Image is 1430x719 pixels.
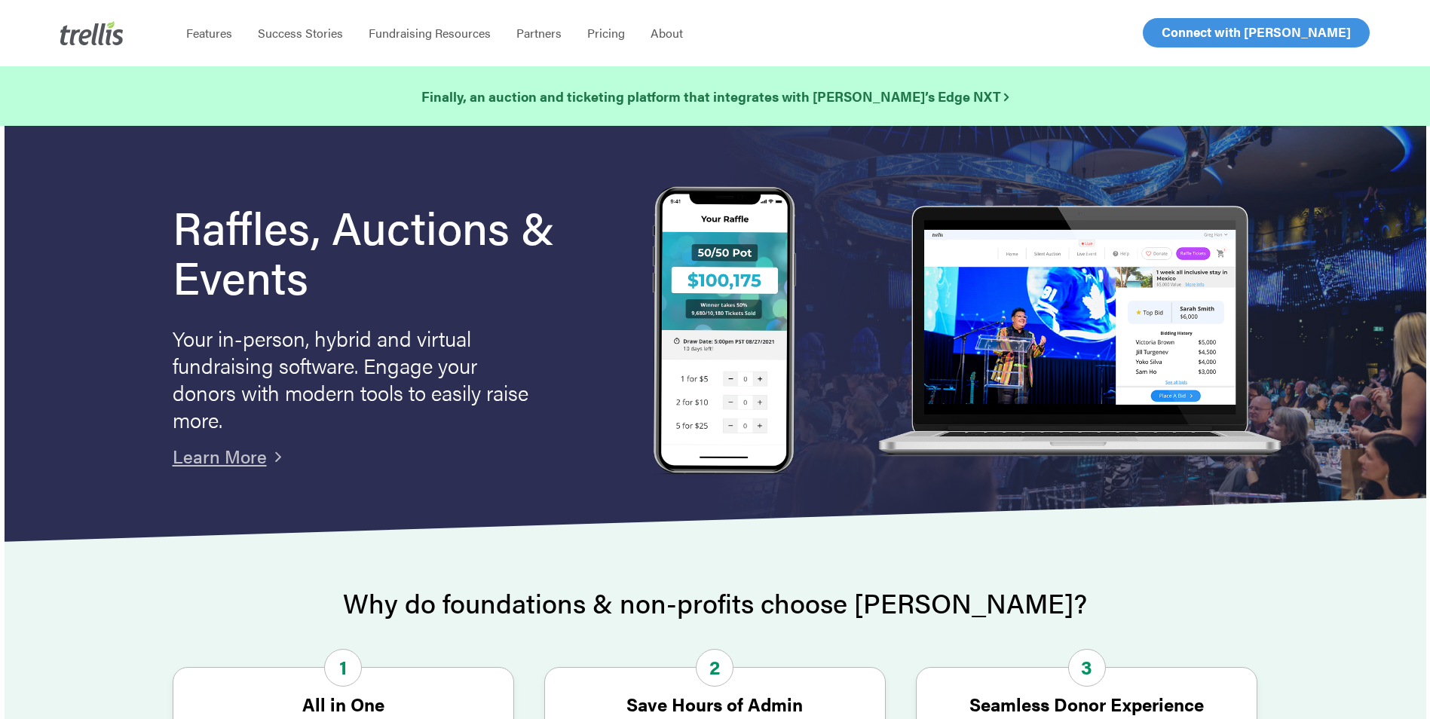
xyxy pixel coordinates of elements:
[504,26,574,41] a: Partners
[173,26,245,41] a: Features
[626,691,803,717] strong: Save Hours of Admin
[587,24,625,41] span: Pricing
[60,21,124,45] img: Trellis
[651,24,683,41] span: About
[1143,18,1370,47] a: Connect with [PERSON_NAME]
[638,26,696,41] a: About
[173,324,534,433] p: Your in-person, hybrid and virtual fundraising software. Engage your donors with modern tools to ...
[173,588,1258,618] h2: Why do foundations & non-profits choose [PERSON_NAME]?
[421,86,1009,107] a: Finally, an auction and ticketing platform that integrates with [PERSON_NAME]’s Edge NXT
[302,691,384,717] strong: All in One
[186,24,232,41] span: Features
[969,691,1204,717] strong: Seamless Donor Experience
[1162,23,1351,41] span: Connect with [PERSON_NAME]
[258,24,343,41] span: Success Stories
[245,26,356,41] a: Success Stories
[1068,649,1106,687] span: 3
[356,26,504,41] a: Fundraising Resources
[173,443,267,469] a: Learn More
[870,206,1288,458] img: rafflelaptop_mac_optim.png
[516,24,562,41] span: Partners
[696,649,733,687] span: 2
[574,26,638,41] a: Pricing
[173,201,596,301] h1: Raffles, Auctions & Events
[324,649,362,687] span: 1
[653,186,796,478] img: Trellis Raffles, Auctions and Event Fundraising
[421,87,1009,106] strong: Finally, an auction and ticketing platform that integrates with [PERSON_NAME]’s Edge NXT
[369,24,491,41] span: Fundraising Resources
